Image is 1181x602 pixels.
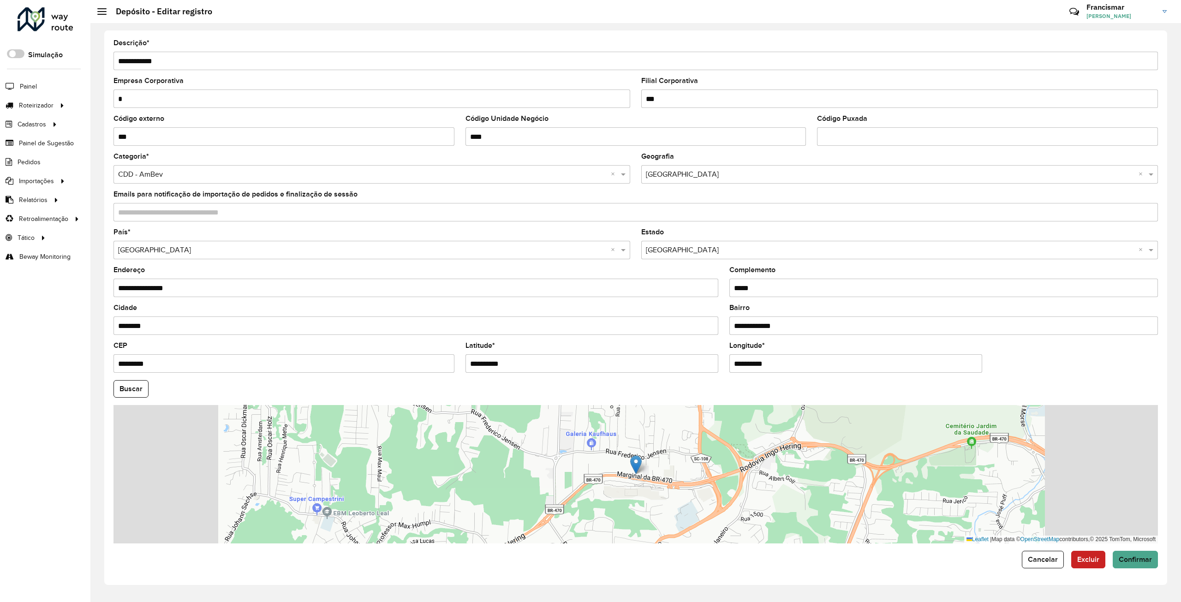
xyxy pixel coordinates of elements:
[630,455,642,474] img: Marker
[641,226,664,238] label: Estado
[18,157,41,167] span: Pedidos
[611,244,619,256] span: Clear all
[729,264,775,275] label: Complemento
[611,169,619,180] span: Clear all
[19,214,68,224] span: Retroalimentação
[1139,169,1146,180] span: Clear all
[465,113,549,124] label: Código Unidade Negócio
[113,380,149,398] button: Buscar
[1086,12,1156,20] span: [PERSON_NAME]
[729,302,750,313] label: Bairro
[113,302,137,313] label: Cidade
[817,113,867,124] label: Código Puxada
[18,233,35,243] span: Tático
[1086,3,1156,12] h3: Francismar
[1064,2,1084,22] a: Contato Rápido
[641,151,674,162] label: Geografia
[19,195,48,205] span: Relatórios
[113,37,149,48] label: Descrição
[1071,551,1105,568] button: Excluir
[113,75,184,86] label: Empresa Corporativa
[113,264,145,275] label: Endereço
[19,138,74,148] span: Painel de Sugestão
[729,340,765,351] label: Longitude
[19,176,54,186] span: Importações
[966,536,989,542] a: Leaflet
[19,252,71,262] span: Beway Monitoring
[1077,555,1099,563] span: Excluir
[113,189,358,200] label: Emails para notificação de importação de pedidos e finalização de sessão
[20,82,37,91] span: Painel
[465,340,495,351] label: Latitude
[113,226,131,238] label: País
[18,119,46,129] span: Cadastros
[1022,551,1064,568] button: Cancelar
[28,49,63,60] label: Simulação
[641,75,698,86] label: Filial Corporativa
[990,536,991,542] span: |
[1139,244,1146,256] span: Clear all
[19,101,54,110] span: Roteirizador
[1113,551,1158,568] button: Confirmar
[1028,555,1058,563] span: Cancelar
[1020,536,1060,542] a: OpenStreetMap
[1119,555,1152,563] span: Confirmar
[113,340,127,351] label: CEP
[113,151,149,162] label: Categoria
[107,6,212,17] h2: Depósito - Editar registro
[964,536,1158,543] div: Map data © contributors,© 2025 TomTom, Microsoft
[113,113,164,124] label: Código externo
